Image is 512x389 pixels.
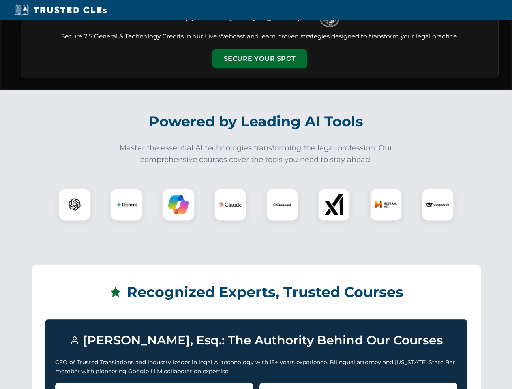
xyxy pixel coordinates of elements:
[168,194,189,215] img: Copilot Logo
[45,278,467,306] h2: Recognized Experts, Trusted Courses
[370,188,402,221] div: Mistral AI
[12,4,109,16] img: Trusted CLEs
[426,193,449,216] img: DeepSeek Logo
[219,193,242,216] img: Claude Logo
[318,188,350,221] div: xAI
[32,107,481,136] h2: Powered by Leading AI Tools
[375,193,397,216] img: Mistral AI Logo
[55,329,457,351] h3: [PERSON_NAME], Esq.: The Authority Behind Our Courses
[422,188,454,221] div: DeepSeek
[58,188,91,221] div: ChatGPT
[324,194,344,215] img: xAI Logo
[266,188,298,221] div: CoCounsel
[114,142,398,166] p: Master the essential AI technologies transforming the legal profession. Our comprehensive courses...
[214,188,246,221] div: Claude
[162,188,195,221] div: Copilot
[63,193,86,216] img: ChatGPT Logo
[116,194,137,215] img: Gemini Logo
[272,194,292,215] img: CoCounsel Logo
[55,358,457,376] p: CEO of Trusted Translations and industry leader in legal AI technology with 15+ years experience....
[110,188,143,221] div: Gemini
[31,32,488,41] p: Secure 2.5 General & Technology Credits in our Live Webcast and learn proven strategies designed ...
[212,49,307,68] button: Secure Your Spot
